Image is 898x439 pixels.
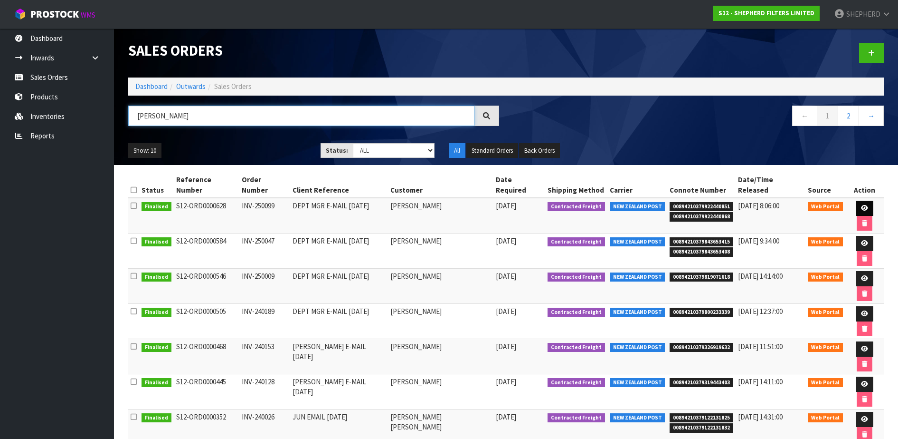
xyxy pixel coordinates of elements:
td: [PERSON_NAME] [388,269,494,304]
button: All [449,143,465,158]
td: S12-ORD0000468 [174,339,240,374]
span: NEW ZEALAND POST [610,343,665,352]
th: Date Required [493,172,545,198]
th: Order Number [239,172,290,198]
th: Shipping Method [545,172,607,198]
span: ProStock [30,8,79,20]
th: Action [845,172,884,198]
span: 00894210379800233339 [670,308,733,317]
td: DEPT MGR E-MAIL [DATE] [290,269,388,304]
span: Web Portal [808,413,843,423]
td: [PERSON_NAME] [388,304,494,339]
span: Web Portal [808,308,843,317]
button: Standard Orders [466,143,518,158]
span: Finalised [142,237,171,247]
span: Contracted Freight [548,202,605,212]
span: [DATE] 14:31:00 [738,412,783,421]
strong: Status: [326,146,348,155]
td: DEPT MGR E-MAIL [DATE] [290,304,388,339]
th: Status [139,172,174,198]
th: Customer [388,172,494,198]
td: [PERSON_NAME] E-MAIL [DATE] [290,374,388,410]
strong: S12 - SHEPHERD FILTERS LIMITED [718,9,814,17]
span: NEW ZEALAND POST [610,273,665,282]
td: INV-240189 [239,304,290,339]
a: 1 [817,106,838,126]
span: [DATE] 8:06:00 [738,201,779,210]
td: [PERSON_NAME] [388,234,494,269]
td: [PERSON_NAME] E-MAIL [DATE] [290,339,388,374]
span: Web Portal [808,343,843,352]
a: Dashboard [135,82,168,91]
td: INV-250047 [239,234,290,269]
td: [PERSON_NAME] [388,339,494,374]
span: Sales Orders [214,82,252,91]
span: 00894210379922440851 [670,202,733,212]
span: Finalised [142,343,171,352]
h1: Sales Orders [128,43,499,59]
span: [DATE] [496,236,516,245]
span: [DATE] 9:34:00 [738,236,779,245]
a: ← [792,106,817,126]
small: WMS [81,10,95,20]
span: Contracted Freight [548,378,605,388]
span: SHEPHERD [846,10,880,19]
nav: Page navigation [513,106,884,129]
th: Carrier [607,172,668,198]
span: Web Portal [808,378,843,388]
span: [DATE] [496,377,516,386]
span: Finalised [142,308,171,317]
span: NEW ZEALAND POST [610,413,665,423]
span: NEW ZEALAND POST [610,237,665,247]
span: Contracted Freight [548,273,605,282]
td: S12-ORD0000546 [174,269,240,304]
span: 00894210379326919632 [670,343,733,352]
span: NEW ZEALAND POST [610,378,665,388]
td: S12-ORD0000445 [174,374,240,410]
a: 2 [838,106,859,126]
span: Contracted Freight [548,237,605,247]
span: Contracted Freight [548,343,605,352]
th: Source [805,172,845,198]
span: Finalised [142,202,171,212]
img: cube-alt.png [14,8,26,20]
span: NEW ZEALAND POST [610,202,665,212]
span: [DATE] [496,307,516,316]
input: Search sales orders [128,106,474,126]
td: S12-ORD0000584 [174,234,240,269]
td: INV-240153 [239,339,290,374]
span: Contracted Freight [548,308,605,317]
td: S12-ORD0000505 [174,304,240,339]
td: [PERSON_NAME] [388,374,494,410]
a: Outwards [176,82,206,91]
a: → [859,106,884,126]
td: [PERSON_NAME] [388,198,494,234]
span: 00894210379843653408 [670,247,733,257]
span: [DATE] [496,342,516,351]
td: S12-ORD0000628 [174,198,240,234]
span: 00894210379843653415 [670,237,733,247]
span: Finalised [142,378,171,388]
span: 00894210379122131825 [670,413,733,423]
span: 00894210379819071618 [670,273,733,282]
span: Web Portal [808,237,843,247]
th: Reference Number [174,172,240,198]
span: Web Portal [808,273,843,282]
th: Date/Time Released [736,172,805,198]
span: [DATE] [496,412,516,421]
span: [DATE] 12:37:00 [738,307,783,316]
td: DEPT MGR E-MAIL [DATE] [290,198,388,234]
td: INV-240128 [239,374,290,410]
span: Web Portal [808,202,843,212]
span: [DATE] [496,272,516,281]
th: Connote Number [667,172,736,198]
td: INV-250009 [239,269,290,304]
span: [DATE] 14:11:00 [738,377,783,386]
th: Client Reference [290,172,388,198]
button: Back Orders [519,143,560,158]
span: [DATE] 11:51:00 [738,342,783,351]
td: INV-250099 [239,198,290,234]
span: NEW ZEALAND POST [610,308,665,317]
button: Show: 10 [128,143,161,158]
span: [DATE] 14:14:00 [738,272,783,281]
